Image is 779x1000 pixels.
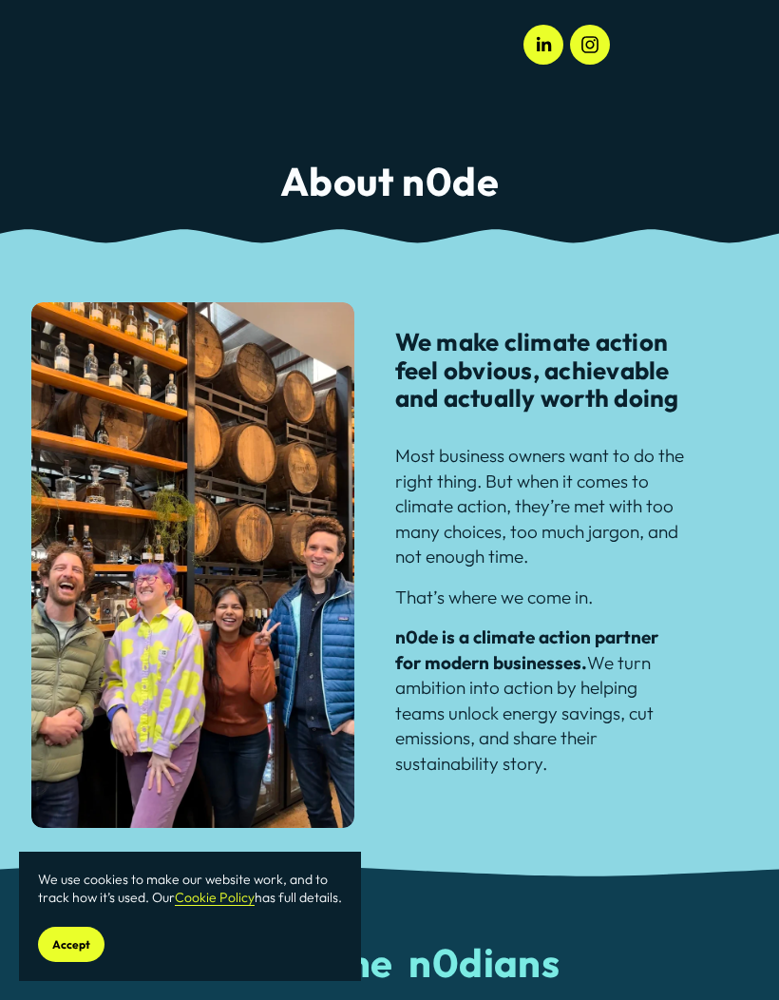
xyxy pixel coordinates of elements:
[31,161,748,203] h2: About n0de
[219,937,560,988] span: Meet the n0dians
[52,937,90,952] span: Accept
[38,927,104,962] button: Accept
[175,889,255,906] a: Cookie Policy
[395,585,688,610] p: That’s where we come in.
[570,25,610,65] a: Instagram
[395,328,688,413] h3: We make climate action feel obvious, achievable and actually worth doing
[395,625,662,674] strong: n0de is a climate action partner for modern businesses.
[395,443,688,569] p: Most business owners want to do the right thing. But when it comes to climate action, they’re met...
[38,871,342,908] p: We use cookies to make our website work, and to track how it’s used. Our has full details.
[523,25,563,65] a: LinkedIn
[395,625,688,776] p: We turn ambition into action by helping teams unlock energy savings, cut emissions, and share the...
[19,852,361,981] section: Cookie banner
